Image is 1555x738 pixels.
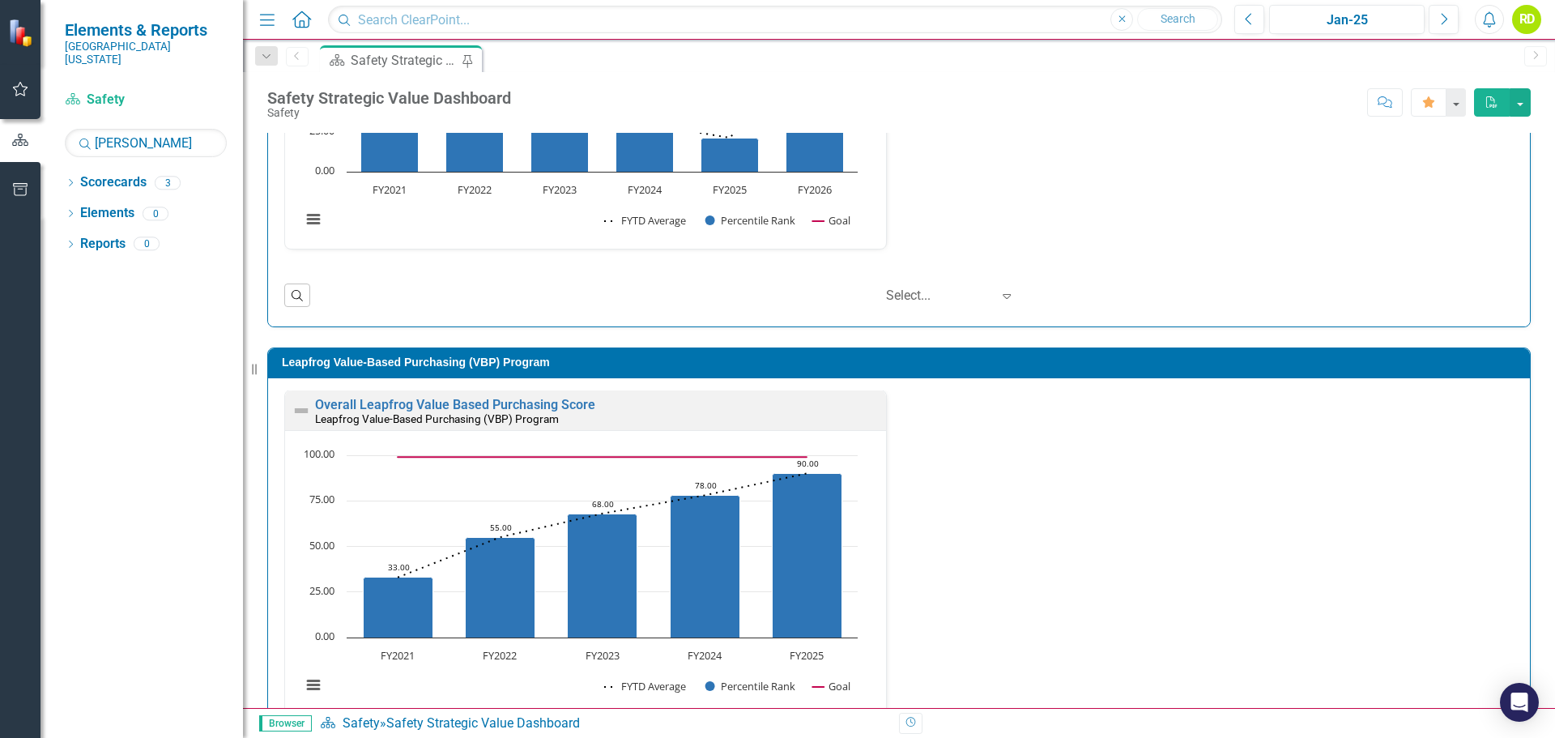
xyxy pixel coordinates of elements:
div: Safety Strategic Value Dashboard [351,50,458,70]
input: Search Below... [65,129,227,157]
text: 50.00 [309,538,334,552]
div: 0 [143,207,168,220]
text: 68.00 [592,498,614,510]
a: Reports [80,235,126,254]
path: FY2024, 30.2. Percentile Rank. [616,123,674,172]
div: » [320,715,887,733]
button: Show Percentile Rank [705,213,796,228]
button: Show Goal [812,213,850,228]
text: FY2024 [688,648,722,663]
text: FY2023 [543,182,577,197]
text: 0.00 [315,163,334,177]
text: 33.00 [388,561,410,573]
button: Show Goal [812,679,850,693]
span: Elements & Reports [65,20,227,40]
text: FY2022 [458,182,492,197]
button: RD [1512,5,1541,34]
div: 3 [155,176,181,190]
text: FY2021 [381,648,415,663]
div: Chart. Highcharts interactive chart. [293,447,878,710]
div: 0 [134,237,160,251]
a: Scorecards [80,173,147,192]
text: FY2025 [790,648,824,663]
text: 90.00 [797,458,819,469]
path: FY2021, 33. Percentile Rank. [364,577,433,638]
button: Show FYTD Average [604,679,688,693]
svg: Interactive chart [293,447,866,710]
path: FY2025, 90. Percentile Rank. [773,473,842,638]
a: Elements [80,204,134,223]
text: 25.00 [309,583,334,598]
a: Safety [343,715,380,731]
text: FY2025 [713,182,747,197]
img: ClearPoint Strategy [8,19,36,47]
path: FY2025, 21.4. Percentile Rank. [701,138,759,172]
text: 75.00 [309,492,334,506]
button: Show Percentile Rank [705,679,796,693]
text: 0.00 [315,629,334,643]
text: FY2024 [628,182,662,197]
div: Safety [267,107,511,119]
path: FY2022, 55. Percentile Rank. [466,537,535,638]
text: FY2022 [483,648,517,663]
text: FY2021 [373,182,407,197]
img: Not Defined [292,401,311,420]
text: FY2023 [586,648,620,663]
path: FY2024, 78. Percentile Rank. [671,495,740,638]
div: Open Intercom Messenger [1500,683,1539,722]
path: FY2023, 68. Percentile Rank. [568,514,637,638]
text: 100.00 [304,446,334,461]
button: View chart menu, Chart [302,674,325,697]
text: 55.00 [490,522,512,533]
g: Percentile Rank, series 2 of 3. Bar series with 5 bars. [364,473,842,638]
text: 78.00 [695,480,717,491]
button: Show FYTD Average [604,213,688,228]
a: Overall Leapfrog Value Based Purchasing Score [315,397,595,412]
span: Search [1161,12,1195,25]
g: Goal, series 3 of 3. Line with 5 data points. [395,454,810,460]
span: Browser [259,715,312,732]
a: Safety [65,91,227,109]
small: [GEOGRAPHIC_DATA][US_STATE] [65,40,227,66]
input: Search ClearPoint... [328,6,1222,34]
div: Safety Strategic Value Dashboard [267,89,511,107]
div: Jan-25 [1275,11,1419,30]
button: Jan-25 [1269,5,1425,34]
h3: Leapfrog Value-Based Purchasing (VBP) Program [282,356,1522,369]
small: Leapfrog Value-Based Purchasing (VBP) Program [315,412,559,425]
div: Safety Strategic Value Dashboard [386,715,580,731]
button: Search [1137,8,1218,31]
text: FY2026 [798,182,832,197]
button: View chart menu, PSI Composite Score [302,208,325,231]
